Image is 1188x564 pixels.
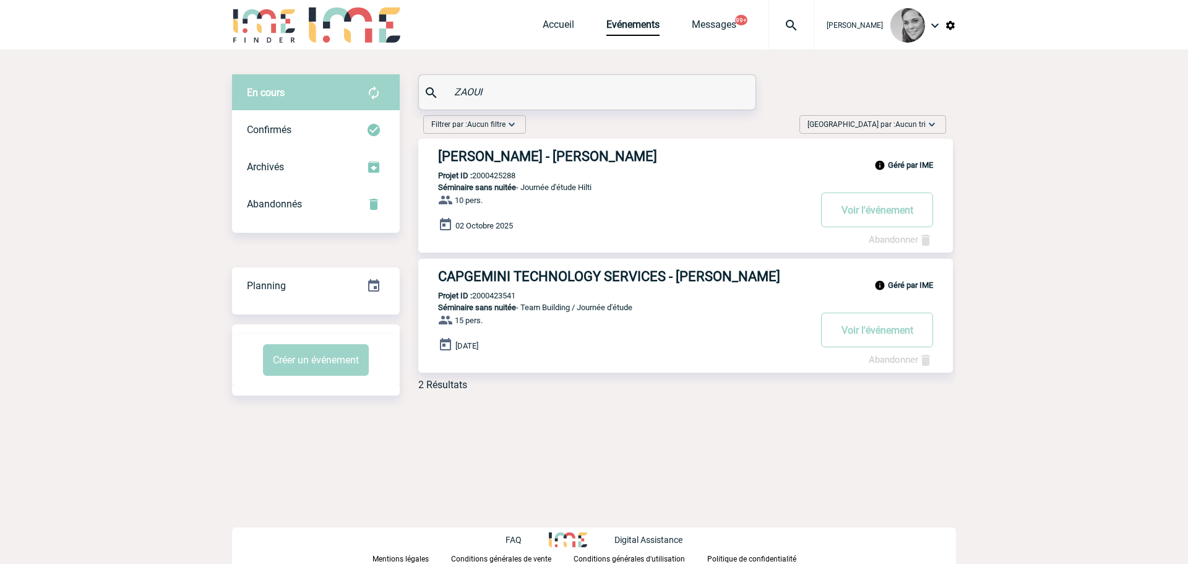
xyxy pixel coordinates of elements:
[418,303,809,312] p: - Team Building / Journée d'étude
[418,269,953,284] a: CAPGEMINI TECHNOLOGY SERVICES - [PERSON_NAME]
[247,198,302,210] span: Abandonnés
[895,120,926,129] span: Aucun tri
[926,118,938,131] img: baseline_expand_more_white_24dp-b.png
[888,280,933,290] b: Géré par IME
[874,280,885,291] img: info_black_24dp.svg
[888,160,933,170] b: Géré par IME
[707,552,816,564] a: Politique de confidentialité
[418,183,809,192] p: - Journée d'étude Hilti
[506,535,522,545] p: FAQ
[451,83,726,101] input: Rechercher un événement par son nom
[418,291,515,300] p: 2000423541
[438,183,516,192] span: Séminaire sans nuitée
[232,267,400,305] div: Retrouvez ici tous vos événements organisés par date et état d'avancement
[247,87,285,98] span: En cours
[506,118,518,131] img: baseline_expand_more_white_24dp-b.png
[707,555,796,563] p: Politique de confidentialité
[807,118,926,131] span: [GEOGRAPHIC_DATA] par :
[827,21,883,30] span: [PERSON_NAME]
[451,555,551,563] p: Conditions générales de vente
[574,555,685,563] p: Conditions générales d'utilisation
[692,19,736,36] a: Messages
[869,234,933,245] a: Abandonner
[467,120,506,129] span: Aucun filtre
[549,532,587,547] img: http://www.idealmeetingsevents.fr/
[869,354,933,365] a: Abandonner
[451,552,574,564] a: Conditions générales de vente
[438,291,472,300] b: Projet ID :
[232,267,400,303] a: Planning
[247,161,284,173] span: Archivés
[418,149,953,164] a: [PERSON_NAME] - [PERSON_NAME]
[232,186,400,223] div: Retrouvez ici tous vos événements annulés
[438,149,809,164] h3: [PERSON_NAME] - [PERSON_NAME]
[263,344,369,376] button: Créer un événement
[821,193,933,227] button: Voir l'événement
[614,535,682,545] p: Digital Assistance
[606,19,660,36] a: Evénements
[438,303,516,312] span: Séminaire sans nuitée
[821,313,933,347] button: Voir l'événement
[372,555,429,563] p: Mentions légales
[438,269,809,284] h3: CAPGEMINI TECHNOLOGY SERVICES - [PERSON_NAME]
[874,160,885,171] img: info_black_24dp.svg
[455,316,483,325] span: 15 pers.
[247,124,291,136] span: Confirmés
[232,7,296,43] img: IME-Finder
[431,118,506,131] span: Filtrer par :
[418,171,515,180] p: 2000425288
[418,379,467,391] div: 2 Résultats
[232,74,400,111] div: Retrouvez ici tous vos évènements avant confirmation
[438,171,472,180] b: Projet ID :
[890,8,925,43] img: 94297-0.png
[247,280,286,292] span: Planning
[372,552,451,564] a: Mentions légales
[455,196,483,205] span: 10 pers.
[735,15,747,25] button: 99+
[506,533,549,545] a: FAQ
[574,552,707,564] a: Conditions générales d'utilisation
[455,221,513,230] span: 02 Octobre 2025
[455,341,478,350] span: [DATE]
[543,19,574,36] a: Accueil
[232,149,400,186] div: Retrouvez ici tous les événements que vous avez décidé d'archiver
